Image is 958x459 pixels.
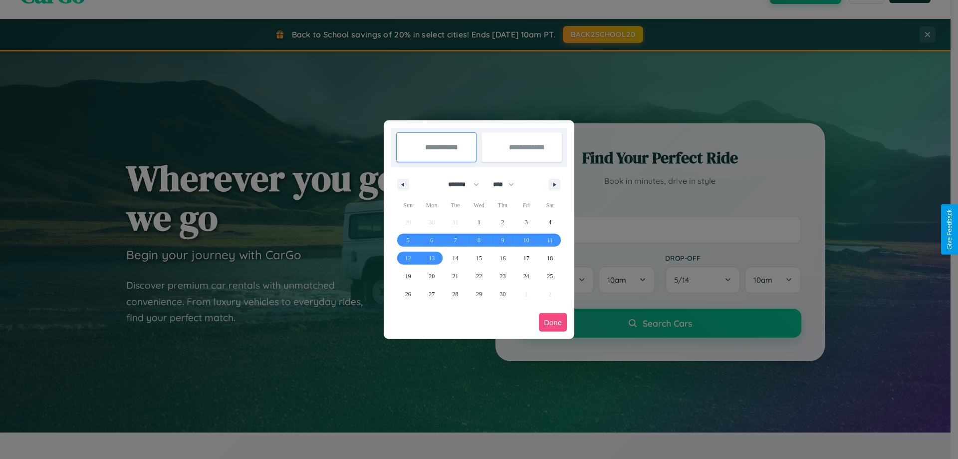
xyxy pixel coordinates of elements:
[538,249,562,267] button: 18
[454,231,457,249] span: 7
[491,267,514,285] button: 23
[420,249,443,267] button: 13
[514,231,538,249] button: 10
[467,249,490,267] button: 15
[538,197,562,213] span: Sat
[476,249,482,267] span: 15
[429,249,435,267] span: 13
[444,267,467,285] button: 21
[499,285,505,303] span: 30
[525,213,528,231] span: 3
[499,249,505,267] span: 16
[405,267,411,285] span: 19
[514,249,538,267] button: 17
[396,249,420,267] button: 12
[453,267,459,285] span: 21
[444,285,467,303] button: 28
[491,213,514,231] button: 2
[444,231,467,249] button: 7
[491,285,514,303] button: 30
[538,213,562,231] button: 4
[547,231,553,249] span: 11
[547,249,553,267] span: 18
[420,231,443,249] button: 6
[501,231,504,249] span: 9
[430,231,433,249] span: 6
[523,249,529,267] span: 17
[420,285,443,303] button: 27
[396,285,420,303] button: 26
[548,213,551,231] span: 4
[499,267,505,285] span: 23
[405,249,411,267] span: 12
[514,213,538,231] button: 3
[453,249,459,267] span: 14
[444,197,467,213] span: Tue
[396,197,420,213] span: Sun
[946,209,953,250] div: Give Feedback
[476,285,482,303] span: 29
[478,231,480,249] span: 8
[467,285,490,303] button: 29
[478,213,480,231] span: 1
[467,197,490,213] span: Wed
[491,249,514,267] button: 16
[523,231,529,249] span: 10
[491,231,514,249] button: 9
[547,267,553,285] span: 25
[538,267,562,285] button: 25
[444,249,467,267] button: 14
[453,285,459,303] span: 28
[407,231,410,249] span: 5
[467,213,490,231] button: 1
[491,197,514,213] span: Thu
[429,285,435,303] span: 27
[429,267,435,285] span: 20
[420,267,443,285] button: 20
[539,313,567,332] button: Done
[467,231,490,249] button: 8
[514,267,538,285] button: 24
[501,213,504,231] span: 2
[467,267,490,285] button: 22
[405,285,411,303] span: 26
[476,267,482,285] span: 22
[396,231,420,249] button: 5
[420,197,443,213] span: Mon
[538,231,562,249] button: 11
[523,267,529,285] span: 24
[396,267,420,285] button: 19
[514,197,538,213] span: Fri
